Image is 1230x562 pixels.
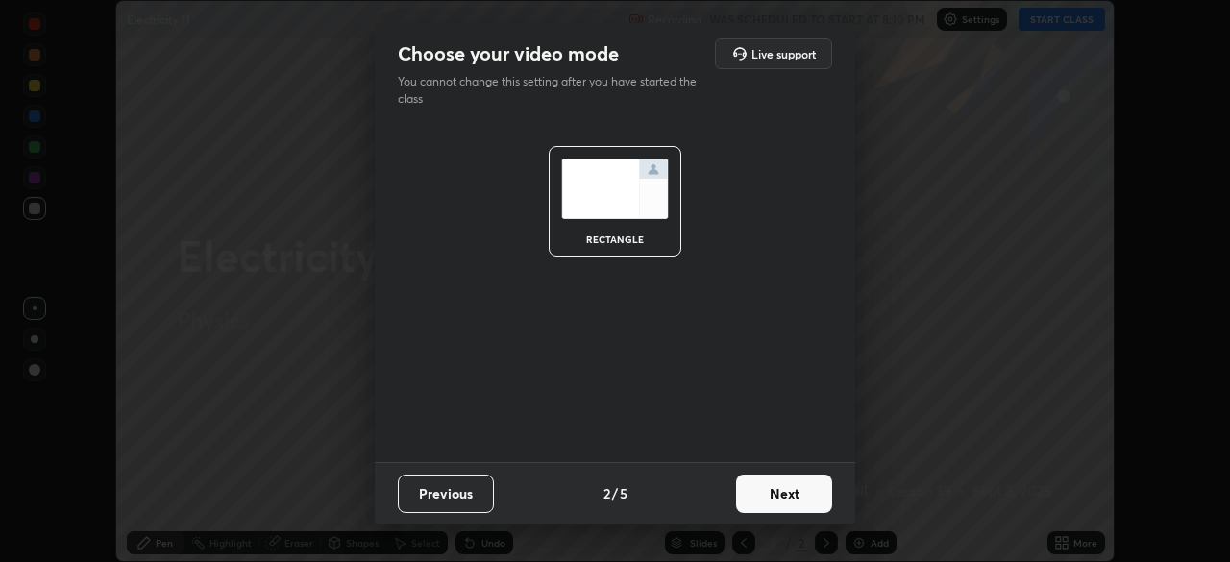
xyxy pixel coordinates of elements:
[577,234,653,244] div: rectangle
[398,41,619,66] h2: Choose your video mode
[398,73,709,108] p: You cannot change this setting after you have started the class
[736,475,832,513] button: Next
[612,483,618,503] h4: /
[620,483,627,503] h4: 5
[751,48,816,60] h5: Live support
[398,475,494,513] button: Previous
[603,483,610,503] h4: 2
[561,159,669,219] img: normalScreenIcon.ae25ed63.svg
